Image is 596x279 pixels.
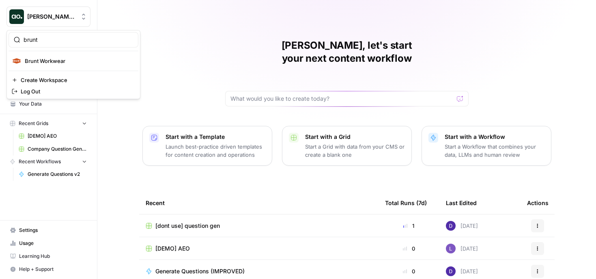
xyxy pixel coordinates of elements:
span: Your Data [19,100,87,108]
a: Log Out [9,86,138,97]
a: Usage [6,237,90,250]
div: Actions [527,192,549,214]
span: [PERSON_NAME] Test [27,13,76,21]
a: [dont use] question gen [146,222,372,230]
div: [DATE] [446,266,478,276]
a: Generate Questions v2 [15,168,90,181]
img: 6clbhjv5t98vtpq4yyt91utag0vy [446,221,456,231]
a: Learning Hub [6,250,90,263]
button: Help + Support [6,263,90,276]
a: Your Data [6,97,90,110]
img: rn7sh892ioif0lo51687sih9ndqw [446,244,456,253]
div: Workspace: Dillon Test [6,30,140,99]
span: Log Out [21,87,132,95]
span: Help + Support [19,266,87,273]
a: [DEMO] AEO [15,130,90,143]
a: Company Question Generation [15,143,90,156]
button: Workspace: Dillon Test [6,6,90,27]
button: Start with a TemplateLaunch best-practice driven templates for content creation and operations [142,126,272,166]
span: Learning Hub [19,253,87,260]
span: [DEMO] AEO [155,244,190,253]
p: Start with a Grid [305,133,405,141]
img: Dillon Test Logo [9,9,24,24]
span: [dont use] question gen [155,222,220,230]
div: Total Runs (7d) [385,192,427,214]
p: Start with a Workflow [445,133,544,141]
span: Create Workspace [21,76,132,84]
span: Generate Questions (IMPROVED) [155,267,245,275]
span: Settings [19,227,87,234]
button: Recent Workflows [6,156,90,168]
input: What would you like to create today? [230,95,454,103]
button: Start with a GridStart a Grid with data from your CMS or create a blank one [282,126,412,166]
a: Settings [6,224,90,237]
div: Last Edited [446,192,477,214]
span: Recent Workflows [19,158,61,165]
span: Brunt Workwear [25,57,132,65]
span: Company Question Generation [28,145,87,153]
div: [DATE] [446,221,478,231]
div: 1 [385,222,433,230]
div: [DATE] [446,244,478,253]
span: Recent Grids [19,120,48,127]
span: Generate Questions v2 [28,171,87,178]
p: Start a Grid with data from your CMS or create a blank one [305,143,405,159]
a: Generate Questions (IMPROVED) [146,267,372,275]
div: Recent [146,192,372,214]
a: Create Workspace [9,74,138,86]
p: Start a Workflow that combines your data, LLMs and human review [445,143,544,159]
img: 6clbhjv5t98vtpq4yyt91utag0vy [446,266,456,276]
button: Recent Grids [6,117,90,130]
p: Start with a Template [166,133,265,141]
a: [DEMO] AEO [146,244,372,253]
h1: [PERSON_NAME], let's start your next content workflow [225,39,469,65]
img: Brunt Workwear Logo [12,56,22,66]
button: Start with a WorkflowStart a Workflow that combines your data, LLMs and human review [422,126,551,166]
span: Usage [19,240,87,247]
div: 0 [385,244,433,253]
input: Search Workspaces [24,36,133,44]
span: [DEMO] AEO [28,132,87,140]
div: 0 [385,267,433,275]
p: Launch best-practice driven templates for content creation and operations [166,143,265,159]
